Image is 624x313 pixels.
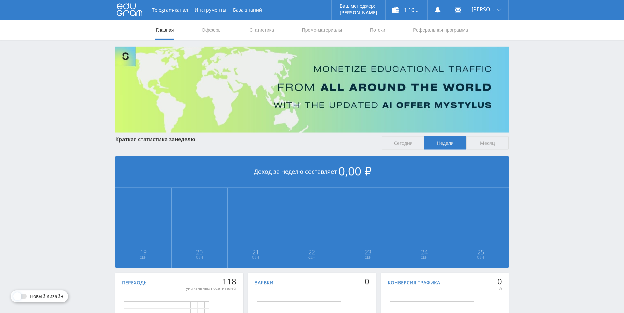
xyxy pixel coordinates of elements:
[255,280,273,285] div: Заявки
[115,47,509,133] img: Banner
[365,277,369,286] div: 0
[186,277,236,286] div: 118
[201,20,222,40] a: Офферы
[472,7,495,12] span: [PERSON_NAME]
[397,249,452,255] span: 24
[340,255,396,260] span: Сен
[155,20,174,40] a: Главная
[172,249,227,255] span: 20
[172,255,227,260] span: Сен
[388,280,440,285] div: Конверсия трафика
[453,255,508,260] span: Сен
[122,280,148,285] div: Переходы
[284,249,340,255] span: 22
[397,255,452,260] span: Сен
[497,277,502,286] div: 0
[116,249,171,255] span: 19
[340,249,396,255] span: 23
[175,136,195,143] span: неделю
[497,286,502,291] div: %
[115,156,509,188] div: Доход за неделю составляет
[186,286,236,291] div: уникальных посетителей
[115,136,375,142] div: Краткая статистика за
[228,249,283,255] span: 21
[30,294,63,299] span: Новый дизайн
[228,255,283,260] span: Сен
[453,249,508,255] span: 25
[412,20,469,40] a: Реферальная программа
[338,163,372,179] span: 0,00 ₽
[424,136,466,150] span: Неделя
[369,20,386,40] a: Потоки
[340,3,377,9] p: Ваш менеджер:
[466,136,509,150] span: Месяц
[301,20,343,40] a: Промо-материалы
[340,10,377,15] p: [PERSON_NAME]
[284,255,340,260] span: Сен
[249,20,275,40] a: Статистика
[382,136,424,150] span: Сегодня
[116,255,171,260] span: Сен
